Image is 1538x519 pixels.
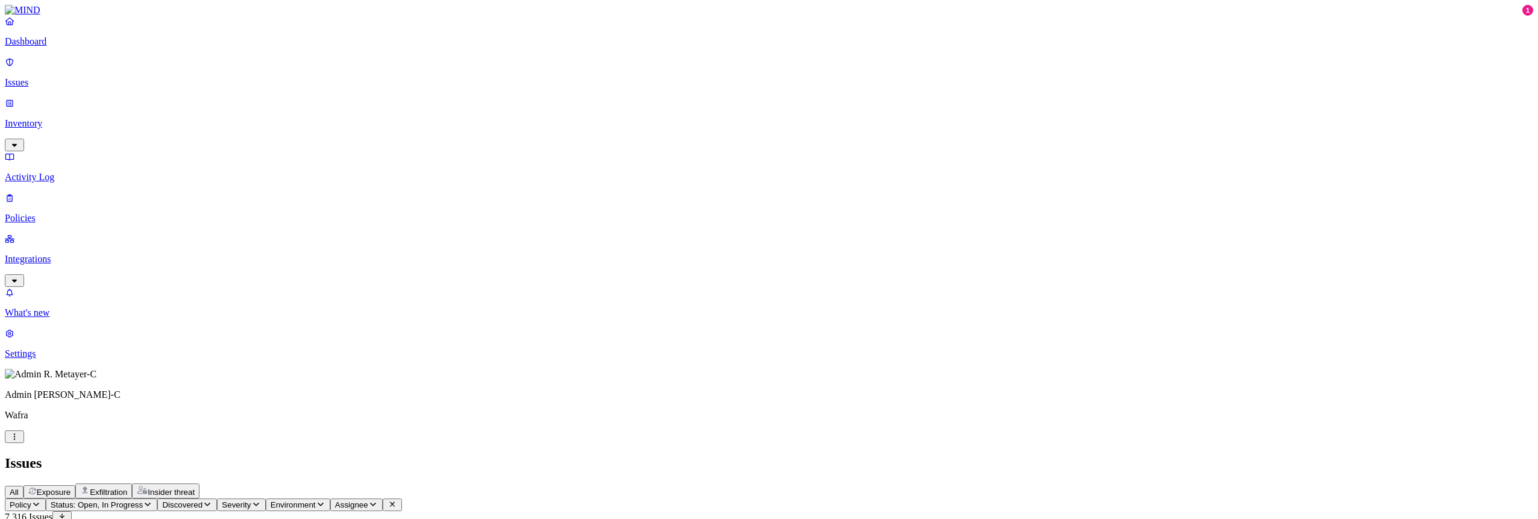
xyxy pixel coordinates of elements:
[5,348,1533,359] p: Settings
[5,254,1533,265] p: Integrations
[90,488,127,497] span: Exfiltration
[335,500,368,509] span: Assignee
[5,328,1533,359] a: Settings
[5,77,1533,88] p: Issues
[271,500,316,509] span: Environment
[5,151,1533,183] a: Activity Log
[5,5,1533,16] a: MIND
[5,389,1533,400] p: Admin [PERSON_NAME]-C
[5,57,1533,88] a: Issues
[10,500,31,509] span: Policy
[10,488,19,497] span: All
[5,16,1533,47] a: Dashboard
[5,98,1533,149] a: Inventory
[51,500,143,509] span: Status: Open, In Progress
[5,118,1533,129] p: Inventory
[1522,5,1533,16] div: 1
[5,192,1533,224] a: Policies
[5,455,1533,471] h2: Issues
[5,36,1533,47] p: Dashboard
[5,369,96,380] img: Admin R. Metayer-C
[5,287,1533,318] a: What's new
[5,213,1533,224] p: Policies
[5,307,1533,318] p: What's new
[37,488,71,497] span: Exposure
[5,172,1533,183] p: Activity Log
[148,488,195,497] span: Insider threat
[5,233,1533,285] a: Integrations
[5,410,1533,421] p: Wafra
[162,500,202,509] span: Discovered
[5,5,40,16] img: MIND
[222,500,251,509] span: Severity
